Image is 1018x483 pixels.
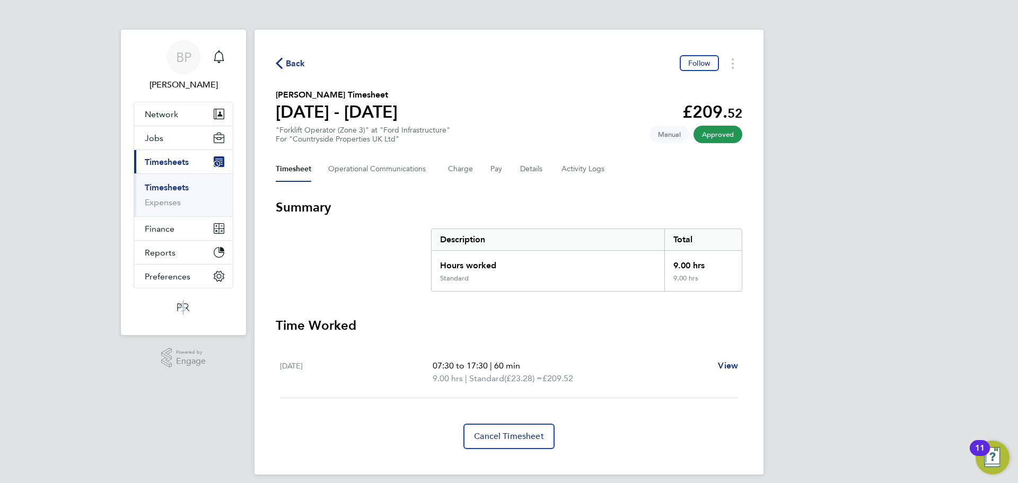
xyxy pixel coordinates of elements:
span: 07:30 to 17:30 [433,361,488,371]
span: Network [145,109,178,119]
span: 52 [727,106,742,121]
nav: Main navigation [121,30,246,335]
span: Back [286,57,305,70]
span: Ben Perkin [134,78,233,91]
button: Timesheets Menu [723,55,742,72]
button: Back [276,57,305,70]
a: View [718,359,738,372]
button: Jobs [134,126,233,150]
div: Description [432,229,664,250]
div: 11 [975,448,985,462]
h3: Summary [276,199,742,216]
div: [DATE] [280,359,433,385]
button: Charge [448,156,473,182]
button: Details [520,156,545,182]
span: This timesheet was manually created. [650,126,689,143]
div: Timesheets [134,173,233,216]
span: Finance [145,224,174,234]
h3: Time Worked [276,317,742,334]
a: Go to home page [134,299,233,316]
button: Pay [490,156,503,182]
div: For "Countryside Properties UK Ltd" [276,135,450,144]
div: Hours worked [432,251,664,274]
span: 60 min [494,361,520,371]
span: BP [176,50,191,64]
div: Standard [440,274,469,283]
span: £209.52 [542,373,573,383]
a: Timesheets [145,182,189,192]
button: Open Resource Center, 11 new notifications [976,441,1010,475]
button: Timesheet [276,156,311,182]
span: 9.00 hrs [433,373,463,383]
h1: [DATE] - [DATE] [276,101,398,122]
img: psrsolutions-logo-retina.png [174,299,193,316]
div: 9.00 hrs [664,274,742,291]
span: Standard [469,372,504,385]
span: Cancel Timesheet [474,431,544,442]
span: | [490,361,492,371]
button: Timesheets [134,150,233,173]
button: Activity Logs [561,156,606,182]
a: Expenses [145,197,181,207]
span: Powered by [176,348,206,357]
button: Operational Communications [328,156,431,182]
div: Total [664,229,742,250]
span: Follow [688,58,710,68]
span: Jobs [145,133,163,143]
span: | [465,373,467,383]
span: View [718,361,738,371]
h2: [PERSON_NAME] Timesheet [276,89,398,101]
button: Follow [680,55,719,71]
span: Timesheets [145,157,189,167]
app-decimal: £209. [682,102,742,122]
button: Finance [134,217,233,240]
div: Summary [431,229,742,292]
div: 9.00 hrs [664,251,742,274]
a: Powered byEngage [161,348,206,368]
button: Preferences [134,265,233,288]
section: Timesheet [276,199,742,449]
span: Preferences [145,271,190,282]
button: Reports [134,241,233,264]
button: Cancel Timesheet [463,424,555,449]
a: BP[PERSON_NAME] [134,40,233,91]
div: "Forklift Operator (Zone 3)" at "Ford Infrastructure" [276,126,450,144]
span: (£23.28) = [504,373,542,383]
span: This timesheet has been approved. [694,126,742,143]
span: Reports [145,248,175,258]
span: Engage [176,357,206,366]
button: Network [134,102,233,126]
